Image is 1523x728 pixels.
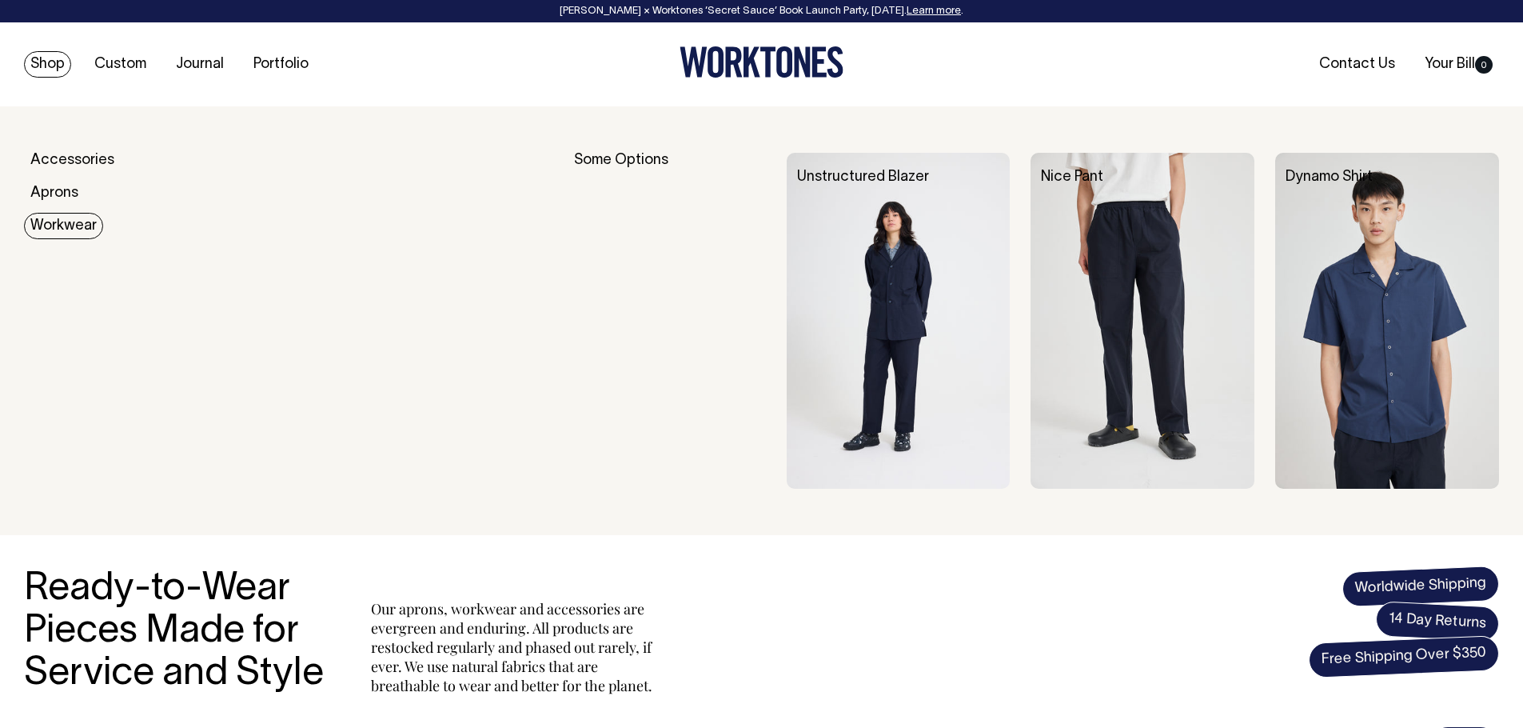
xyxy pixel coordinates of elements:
[169,51,230,78] a: Journal
[1308,635,1500,678] span: Free Shipping Over $350
[88,51,153,78] a: Custom
[24,51,71,78] a: Shop
[247,51,315,78] a: Portfolio
[907,6,961,16] a: Learn more
[1375,601,1500,642] span: 14 Day Returns
[1418,51,1499,78] a: Your Bill0
[371,599,659,695] p: Our aprons, workwear and accessories are evergreen and enduring. All products are restocked regul...
[1041,170,1103,184] a: Nice Pant
[1342,566,1500,607] span: Worldwide Shipping
[24,180,85,206] a: Aprons
[24,569,336,695] h3: Ready-to-Wear Pieces Made for Service and Style
[1286,170,1373,184] a: Dynamo Shirt
[1031,153,1254,489] img: Nice Pant
[16,6,1507,17] div: [PERSON_NAME] × Worktones ‘Secret Sauce’ Book Launch Party, [DATE]. .
[1475,56,1493,74] span: 0
[574,153,766,489] div: Some Options
[787,153,1011,489] img: Unstructured Blazer
[797,170,929,184] a: Unstructured Blazer
[1313,51,1401,78] a: Contact Us
[1275,153,1499,489] img: Dynamo Shirt
[24,147,121,174] a: Accessories
[24,213,103,239] a: Workwear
